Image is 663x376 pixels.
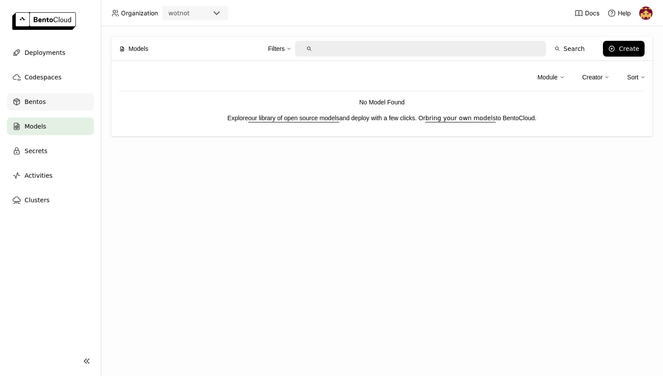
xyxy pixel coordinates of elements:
[7,142,94,160] a: Secrets
[627,72,638,82] div: Sort
[25,170,53,181] span: Activities
[25,146,47,156] span: Secrets
[12,12,76,30] img: logo
[618,9,631,17] span: Help
[268,44,285,54] div: Filters
[7,93,94,111] a: Bentos
[585,9,599,17] span: Docs
[121,9,158,17] span: Organization
[574,9,599,18] a: Docs
[639,7,652,20] img: Nikunj vadodariya
[538,68,565,86] div: Module
[268,39,292,58] div: Filters
[627,68,645,86] div: Sort
[248,115,339,122] a: our library of open source models
[619,45,639,52] div: Create
[25,72,61,82] span: Codespaces
[603,41,645,57] button: Create
[25,97,46,107] span: Bentos
[607,9,631,18] div: Help
[190,9,191,18] input: Selected wotnot.
[118,113,645,123] p: Explore and deploy with a few clicks. Or to BentoCloud.
[25,121,46,132] span: Models
[582,68,610,86] div: Creator
[25,47,65,58] span: Deployments
[7,44,94,61] a: Deployments
[7,68,94,86] a: Codespaces
[7,167,94,184] a: Activities
[425,115,496,122] a: bring your own models
[7,118,94,135] a: Models
[128,44,148,54] span: Models
[549,41,590,57] button: Search
[7,191,94,209] a: Clusters
[118,97,645,107] p: No Model Found
[168,9,189,18] div: wotnot
[582,72,603,82] div: Creator
[538,72,558,82] div: Module
[25,195,50,205] span: Clusters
